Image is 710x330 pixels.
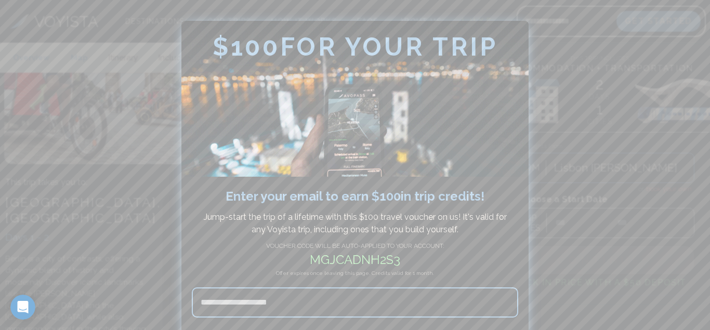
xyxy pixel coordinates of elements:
h4: VOUCHER CODE WILL BE AUTO-APPLIED TO YOUR ACCOUNT: [192,241,518,250]
h2: Enter your email to earn $ 100 in trip credits ! [192,187,518,206]
h2: mgjcadnh2s3 [192,250,518,269]
h4: Offer expires once leaving this page. Credits valid for 1 month. [192,269,518,287]
p: Jump-start the trip of a lifetime with this $ 100 travel voucher on us! It's valid for any Voyist... [197,211,513,236]
h2: $ 100 FOR YOUR TRIP [181,21,529,60]
img: Avopass plane flying [181,21,529,177]
iframe: Intercom live chat [10,295,35,320]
